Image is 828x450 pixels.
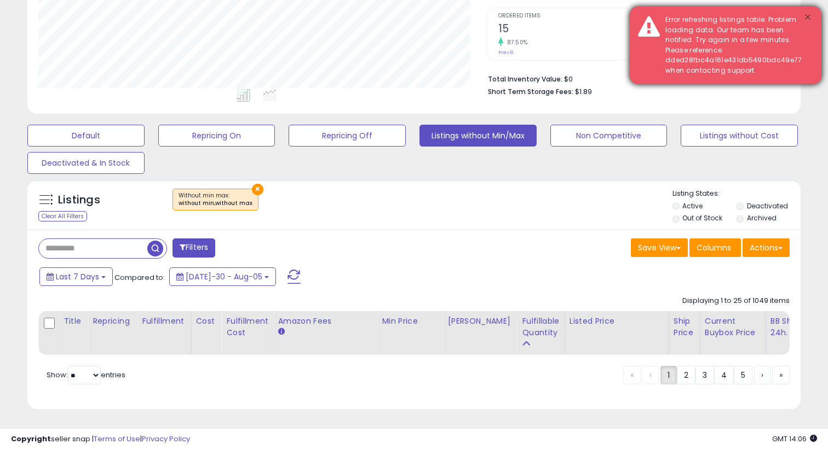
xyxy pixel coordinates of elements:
p: Listing States: [672,189,801,199]
div: Min Price [382,315,438,327]
span: Columns [697,242,731,253]
div: seller snap | | [11,434,190,445]
span: » [779,370,783,381]
button: Deactivated & In Stock [27,152,145,174]
label: Out of Stock [682,213,722,223]
label: Archived [747,213,777,223]
strong: Copyright [11,434,51,444]
span: Compared to: [114,272,165,283]
span: Show: entries [47,370,125,380]
button: Actions [743,238,790,257]
span: Last 7 Days [56,271,99,282]
label: Active [682,201,703,211]
button: × [803,11,812,25]
label: Deactivated [747,201,788,211]
a: 4 [714,366,734,384]
a: 2 [677,366,695,384]
small: Amazon Fees. [278,327,284,337]
a: 5 [734,366,752,384]
div: Error refreshing listings table: Problem loading data. Our team has been notified. Try again in a... [657,15,813,76]
button: [DATE]-30 - Aug-05 [169,267,276,286]
a: 1 [660,366,677,384]
span: Ordered Items [498,13,632,19]
button: Repricing On [158,125,275,147]
button: × [252,184,263,195]
h5: Listings [58,192,100,208]
button: Columns [689,238,741,257]
span: › [761,370,763,381]
button: Save View [631,238,688,257]
button: Listings without Cost [681,125,798,147]
h2: 15 [498,22,632,37]
small: 87.50% [503,38,528,46]
a: 3 [695,366,714,384]
div: Amazon Fees [278,315,372,327]
div: Cost [196,315,217,327]
div: Ship Price [674,315,695,338]
div: Current Buybox Price [705,315,761,338]
div: Listed Price [570,315,664,327]
div: Fulfillment Cost [226,315,268,338]
div: Fulfillment [142,315,186,327]
span: [DATE]-30 - Aug-05 [186,271,262,282]
span: $1.89 [575,86,592,97]
span: 2025-08-13 14:06 GMT [772,434,817,444]
b: Total Inventory Value: [488,74,562,84]
button: Non Competitive [550,125,668,147]
small: Prev: 8 [498,49,513,56]
button: Filters [173,238,215,258]
div: Displaying 1 to 25 of 1049 items [682,296,790,306]
div: without min,without max [179,200,252,207]
b: Short Term Storage Fees: [488,87,573,96]
span: Without min max : [179,191,252,208]
li: $0 [488,72,781,85]
button: Default [27,125,145,147]
div: Title [64,315,83,327]
div: Clear All Filters [38,211,87,221]
button: Last 7 Days [39,267,113,286]
div: BB Share 24h. [771,315,810,338]
a: Privacy Policy [142,434,190,444]
button: Listings without Min/Max [419,125,537,147]
a: Terms of Use [94,434,140,444]
div: Repricing [93,315,133,327]
div: [PERSON_NAME] [447,315,513,327]
div: Fulfillable Quantity [522,315,560,338]
button: Repricing Off [289,125,406,147]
